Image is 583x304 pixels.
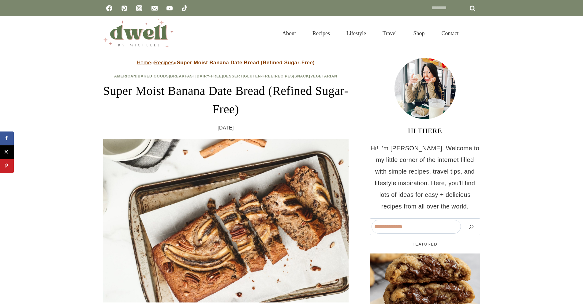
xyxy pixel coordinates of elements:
[137,60,315,66] span: » »
[275,74,293,78] a: Recipes
[370,142,480,212] p: Hi! I'm [PERSON_NAME]. Welcome to my little corner of the internet filled with simple recipes, tr...
[470,28,480,39] button: View Search Form
[405,23,433,44] a: Shop
[177,60,315,66] strong: Super Moist Banana Date Bread (Refined Sugar-Free)
[103,19,174,47] img: DWELL by michelle
[103,139,349,303] img: sliced banana bread walnuts dates
[118,2,130,14] a: Pinterest
[244,74,273,78] a: Gluten-Free
[304,23,338,44] a: Recipes
[114,74,337,78] span: | | | | | | | |
[338,23,374,44] a: Lifestyle
[370,241,480,247] h5: FEATURED
[310,74,337,78] a: Vegetarian
[148,2,161,14] a: Email
[374,23,405,44] a: Travel
[223,74,243,78] a: Dessert
[274,23,304,44] a: About
[114,74,136,78] a: American
[103,2,115,14] a: Facebook
[133,2,145,14] a: Instagram
[218,123,234,133] time: [DATE]
[274,23,466,44] nav: Primary Navigation
[154,60,174,66] a: Recipes
[370,125,480,136] h3: HI THERE
[138,74,169,78] a: Baked Goods
[464,220,479,234] button: Search
[433,23,467,44] a: Contact
[197,74,222,78] a: Dairy-Free
[163,2,176,14] a: YouTube
[137,60,151,66] a: Home
[170,74,195,78] a: Breakfast
[178,2,191,14] a: TikTok
[294,74,309,78] a: Snack
[103,82,349,118] h1: Super Moist Banana Date Bread (Refined Sugar-Free)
